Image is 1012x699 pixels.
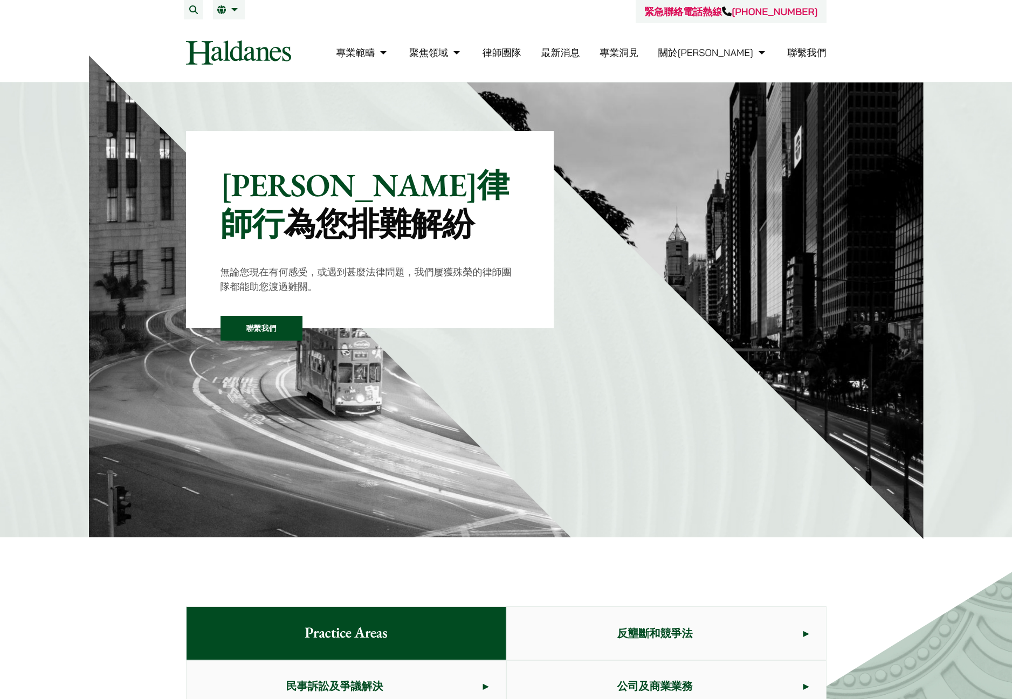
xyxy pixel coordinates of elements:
a: 緊急聯絡電話熱線[PHONE_NUMBER] [644,5,817,18]
a: 律師團隊 [483,46,521,59]
a: 關於何敦 [658,46,768,59]
img: Logo of Haldanes [186,40,291,65]
a: 聯繫我們 [788,46,827,59]
mark: 為您排難解紛 [284,203,474,245]
a: 專業洞見 [600,46,638,59]
span: 反壟斷和競爭法 [507,608,803,659]
span: Practice Areas [287,607,404,660]
a: 最新消息 [541,46,580,59]
p: [PERSON_NAME]律師行 [221,165,520,243]
p: 無論您現在有何感受，或遇到甚麼法律問題，我們屢獲殊榮的律師團隊都能助您渡過難關。 [221,265,520,294]
a: 繁 [217,5,240,14]
a: 聯繫我們 [221,316,302,341]
a: 聚焦領域 [409,46,463,59]
a: 反壟斷和競爭法 [507,607,826,660]
a: 專業範疇 [336,46,389,59]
